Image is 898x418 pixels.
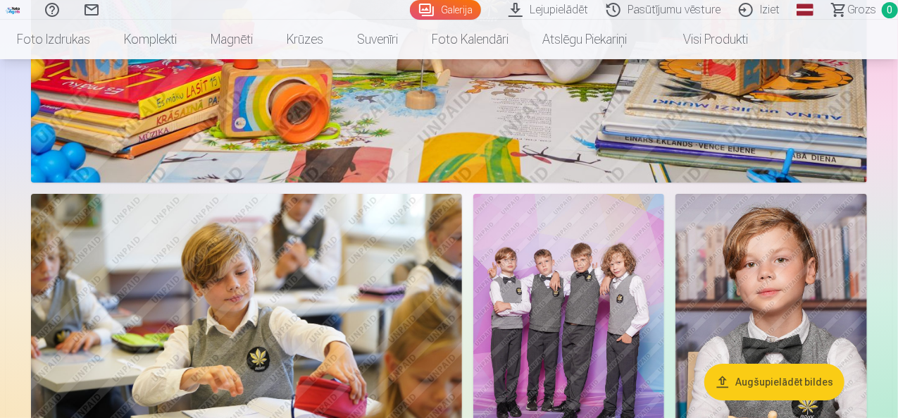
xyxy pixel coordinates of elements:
[415,20,525,59] a: Foto kalendāri
[847,1,876,18] span: Grozs
[194,20,270,59] a: Magnēti
[882,2,898,18] span: 0
[525,20,644,59] a: Atslēgu piekariņi
[704,364,844,401] button: Augšupielādēt bildes
[340,20,415,59] a: Suvenīri
[644,20,765,59] a: Visi produkti
[270,20,340,59] a: Krūzes
[6,6,21,14] img: /fa1
[107,20,194,59] a: Komplekti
